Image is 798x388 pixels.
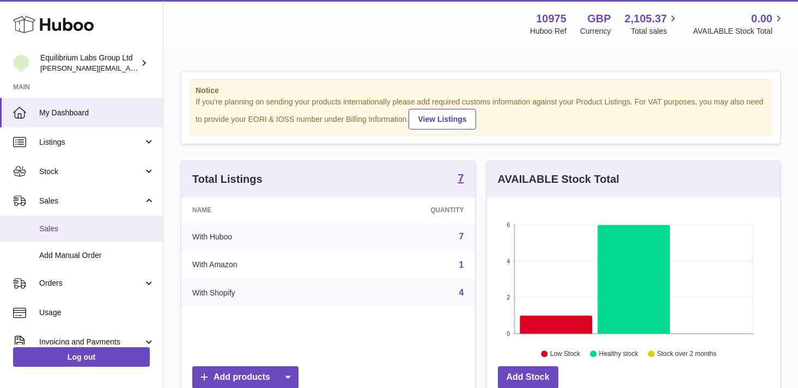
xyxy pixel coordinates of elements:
[507,221,510,228] text: 6
[39,167,143,177] span: Stock
[693,11,785,36] a: 0.00 AVAILABLE Stock Total
[625,11,680,36] a: 2,105.37 Total sales
[39,250,155,261] span: Add Manual Order
[507,330,510,337] text: 0
[13,347,150,367] a: Log out
[536,11,566,26] strong: 10975
[39,337,143,347] span: Invoicing and Payments
[458,173,464,183] strong: 7
[39,137,143,147] span: Listings
[458,173,464,186] a: 7
[181,223,342,251] td: With Huboo
[657,350,716,358] text: Stock over 2 months
[39,278,143,288] span: Orders
[409,109,476,130] a: View Listings
[693,26,785,36] span: AVAILABLE Stock Total
[530,26,566,36] div: Huboo Ref
[196,97,766,130] div: If you're planning on sending your products internationally please add required customs informati...
[13,55,29,71] img: h.woodrow@theliverclinic.com
[39,196,143,206] span: Sales
[498,172,619,187] h3: AVAILABLE Stock Total
[192,172,263,187] h3: Total Listings
[181,251,342,279] td: With Amazon
[587,11,611,26] strong: GBP
[751,11,772,26] span: 0.00
[39,307,155,318] span: Usage
[40,64,218,72] span: [PERSON_NAME][EMAIL_ADDRESS][DOMAIN_NAME]
[39,224,155,234] span: Sales
[550,350,580,358] text: Low Stock
[507,294,510,300] text: 2
[580,26,611,36] div: Currency
[181,279,342,307] td: With Shopify
[40,53,138,73] div: Equilibrium Labs Group Ltd
[631,26,679,36] span: Total sales
[625,11,667,26] span: 2,105.37
[599,350,638,358] text: Healthy stock
[459,288,464,297] a: 4
[459,232,464,241] a: 7
[39,108,155,118] span: My Dashboard
[459,260,464,269] a: 1
[181,198,342,223] th: Name
[342,198,475,223] th: Quantity
[196,85,766,96] strong: Notice
[507,258,510,264] text: 4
